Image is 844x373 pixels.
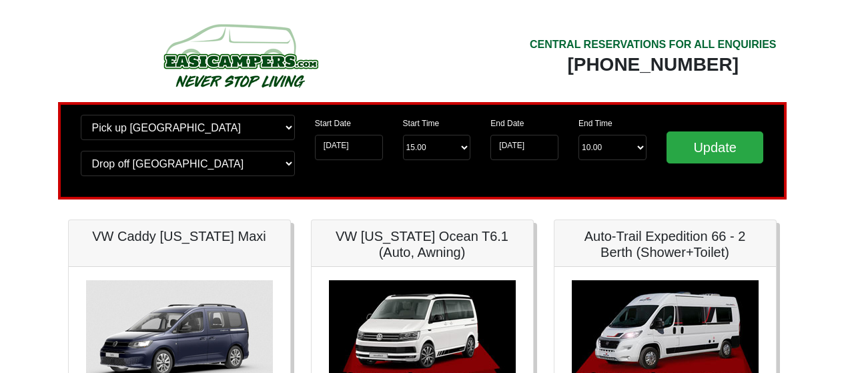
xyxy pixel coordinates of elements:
[113,19,367,92] img: campers-checkout-logo.png
[403,117,440,129] label: Start Time
[578,117,612,129] label: End Time
[315,135,383,160] input: Start Date
[667,131,764,163] input: Update
[490,117,524,129] label: End Date
[325,228,520,260] h5: VW [US_STATE] Ocean T6.1 (Auto, Awning)
[568,228,763,260] h5: Auto-Trail Expedition 66 - 2 Berth (Shower+Toilet)
[82,228,277,244] h5: VW Caddy [US_STATE] Maxi
[490,135,558,160] input: Return Date
[315,117,351,129] label: Start Date
[530,53,777,77] div: [PHONE_NUMBER]
[530,37,777,53] div: CENTRAL RESERVATIONS FOR ALL ENQUIRIES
